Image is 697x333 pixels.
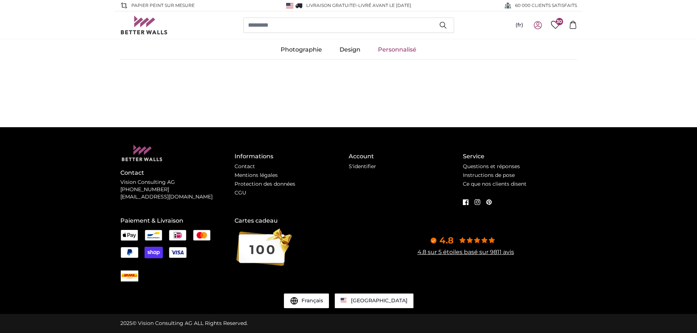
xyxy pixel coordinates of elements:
span: Livraison GRATUITE! [306,3,356,8]
a: Personnalisé [369,40,425,59]
span: 60 000 CLIENTS SATISFAITS [515,2,577,9]
a: Instructions de pose [463,172,515,178]
span: 30 [556,18,563,25]
span: [GEOGRAPHIC_DATA] [351,297,408,304]
h4: Service [463,152,577,161]
a: Design [331,40,369,59]
span: Papier peint sur mesure [131,2,195,9]
span: Livré avant le [DATE] [358,3,411,8]
div: © Vision Consulting AG ALL Rights Reserved. [120,320,248,327]
p: Vision Consulting AG [PHONE_NUMBER] [EMAIL_ADDRESS][DOMAIN_NAME] [120,179,235,201]
a: 4.8 sur 5 étoiles basé sur 9811 avis [417,249,514,256]
a: CGU [235,189,246,196]
h4: Account [349,152,463,161]
a: S'identifier [349,163,376,170]
a: Mentions légales [235,172,278,178]
a: Photographie [272,40,331,59]
span: - [356,3,411,8]
h4: Paiement & Livraison [120,216,235,225]
img: États-Unis [286,3,293,8]
h4: Informations [235,152,349,161]
img: DEX [121,273,138,279]
a: Questions et réponses [463,163,520,170]
button: (fr) [510,19,529,32]
span: Français [301,297,323,304]
img: États-Unis [341,298,346,302]
h4: Cartes cadeau [235,216,349,225]
a: États-Unis [GEOGRAPHIC_DATA] [335,294,413,308]
a: Ce que nos clients disent [463,181,527,187]
h4: Contact [120,169,235,177]
span: 2025 [120,320,132,326]
a: Contact [235,163,255,170]
img: Betterwalls [120,16,168,34]
button: Français [284,294,329,308]
a: Protection des données [235,181,295,187]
